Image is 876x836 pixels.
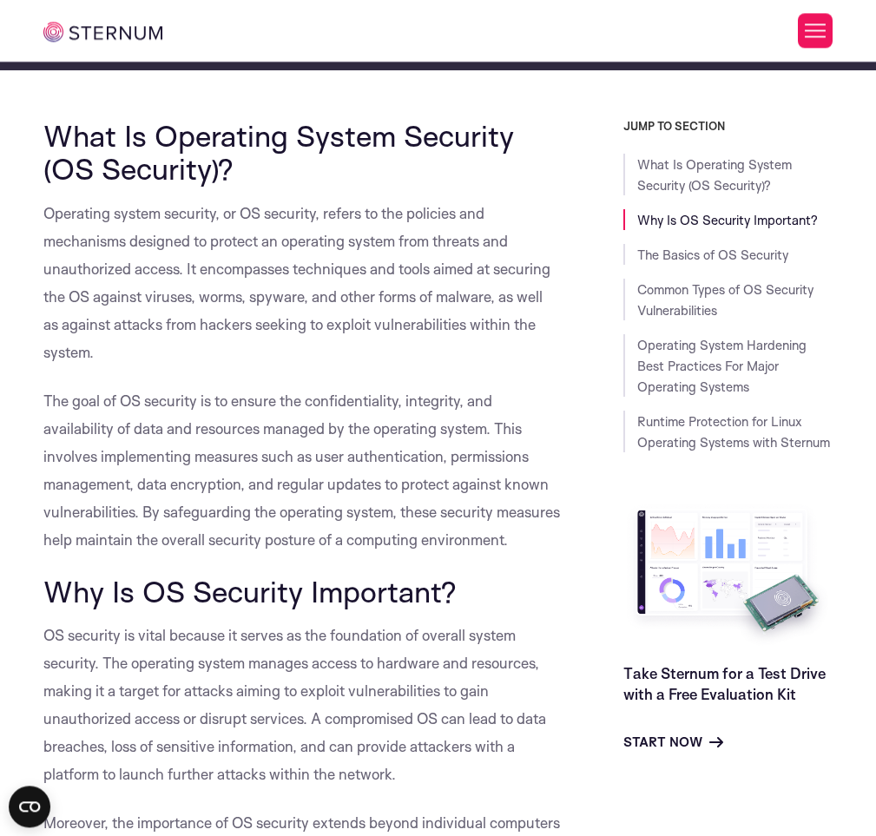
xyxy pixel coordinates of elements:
[798,13,833,48] button: Toggle Menu
[637,281,813,319] a: Common Types of OS Security Vulnerabilities
[43,626,546,783] span: OS security is vital because it serves as the foundation of overall system security. The operatin...
[637,212,818,228] a: Why Is OS Security Important?
[43,204,550,361] span: Operating system security, or OS security, refers to the policies and mechanisms designed to prot...
[43,22,161,42] img: sternum iot
[9,786,50,827] button: Open CMP widget
[43,117,514,187] span: What Is Operating System Security (OS Security)?
[623,501,832,649] img: Take Sternum for a Test Drive with a Free Evaluation Kit
[623,119,832,133] h3: JUMP TO SECTION
[623,664,826,703] a: Take Sternum for a Test Drive with a Free Evaluation Kit
[637,337,807,395] a: Operating System Hardening Best Practices For Major Operating Systems
[637,413,830,451] a: Runtime Protection for Linux Operating Systems with Sternum
[623,732,723,753] a: Start Now
[637,247,788,263] a: The Basics of OS Security
[43,392,560,549] span: The goal of OS security is to ensure the confidentiality, integrity, and availability of data and...
[43,573,457,609] span: Why Is OS Security Important?
[637,156,792,194] a: What Is Operating System Security (OS Security)?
